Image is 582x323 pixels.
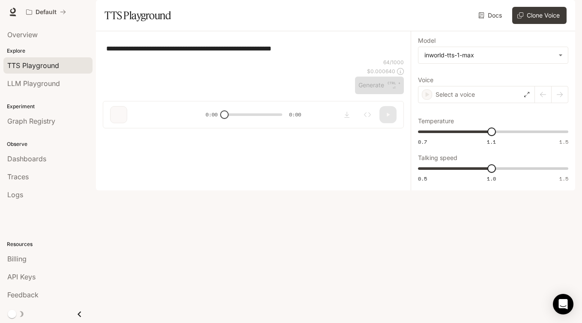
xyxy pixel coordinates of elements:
p: $ 0.000640 [367,68,395,75]
p: Model [418,38,436,44]
p: Select a voice [436,90,475,99]
a: Docs [477,7,505,24]
p: Temperature [418,118,454,124]
span: 1.5 [559,175,568,182]
button: All workspaces [22,3,70,21]
p: Default [36,9,57,16]
span: 1.0 [487,175,496,182]
div: inworld-tts-1-max [418,47,568,63]
div: inworld-tts-1-max [424,51,554,59]
span: 0.5 [418,175,427,182]
button: Clone Voice [512,7,567,24]
span: 1.5 [559,138,568,145]
span: 0.7 [418,138,427,145]
h1: TTS Playground [104,7,171,24]
span: 1.1 [487,138,496,145]
p: Talking speed [418,155,457,161]
p: 64 / 1000 [383,59,404,66]
div: Open Intercom Messenger [553,294,573,314]
p: Voice [418,77,433,83]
